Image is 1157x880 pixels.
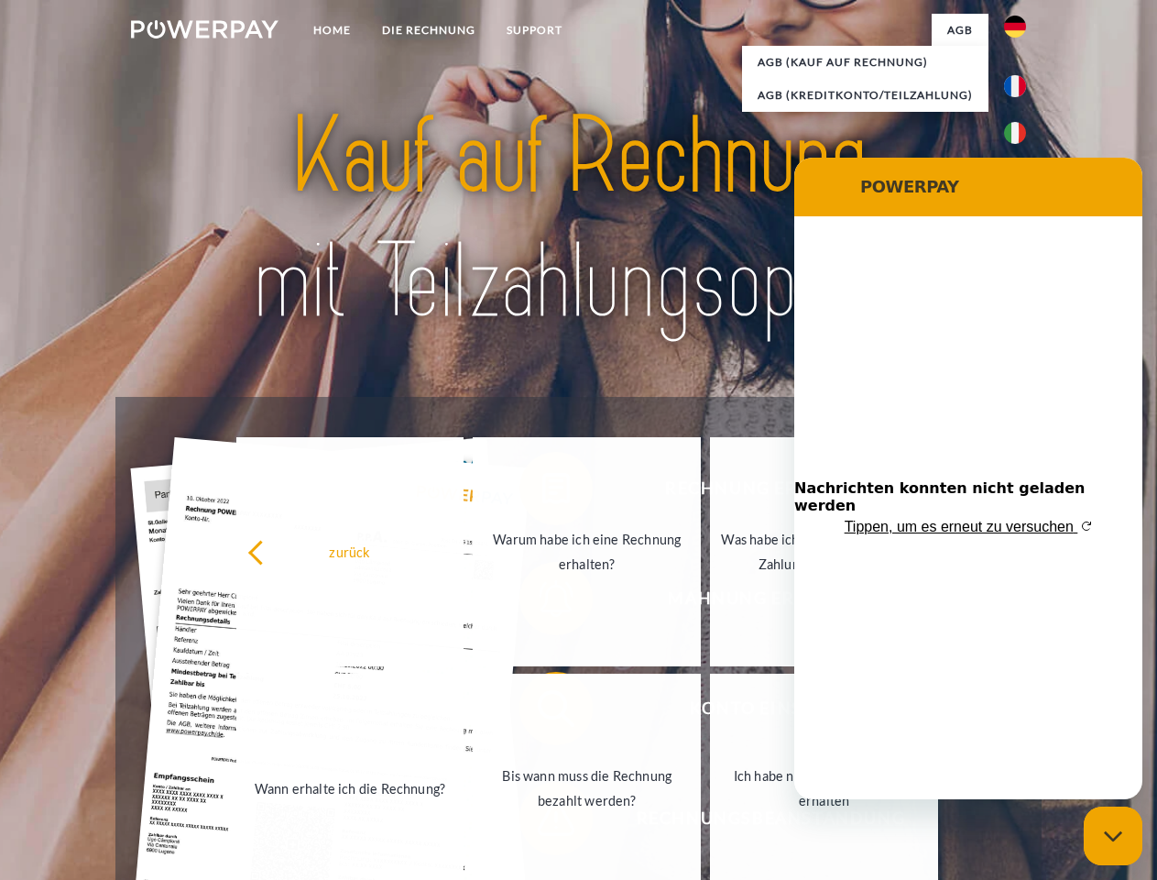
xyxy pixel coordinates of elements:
a: Home [298,14,366,47]
a: AGB (Kauf auf Rechnung) [742,46,988,79]
div: Ich habe nur eine Teillieferung erhalten [721,764,927,813]
div: Warum habe ich eine Rechnung erhalten? [484,527,690,577]
img: de [1004,16,1026,38]
img: fr [1004,75,1026,97]
a: Was habe ich noch offen, ist meine Zahlung eingegangen? [710,437,938,666]
div: Was habe ich noch offen, ist meine Zahlung eingegangen? [721,527,927,577]
a: AGB (Kreditkonto/Teilzahlung) [742,79,988,112]
div: zurück [247,539,453,564]
iframe: Schaltfläche zum Öffnen des Messaging-Fensters [1084,807,1142,865]
div: Wann erhalte ich die Rechnung? [247,775,453,800]
a: agb [932,14,988,47]
img: it [1004,122,1026,144]
a: DIE RECHNUNG [366,14,491,47]
img: title-powerpay_de.svg [175,88,982,351]
img: logo-powerpay-white.svg [131,20,278,38]
div: Bis wann muss die Rechnung bezahlt werden? [484,764,690,813]
a: SUPPORT [491,14,578,47]
iframe: Messaging-Fenster [794,158,1142,799]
